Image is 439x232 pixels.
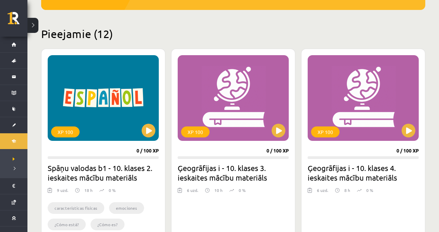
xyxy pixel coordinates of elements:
[8,12,27,29] a: Rīgas 1. Tālmācības vidusskola
[109,187,116,193] p: 0 %
[366,187,373,193] p: 0 %
[344,187,350,193] p: 8 h
[48,163,159,182] h2: Spāņu valodas b1 - 10. klases 2. ieskaites mācību materiāls
[48,202,104,214] li: características físicas
[308,163,419,182] h2: Ģeogrāfijas i - 10. klases 4. ieskaites mācību materiāls
[109,202,144,214] li: emociones
[239,187,246,193] p: 0 %
[51,126,80,137] div: XP 100
[91,219,124,230] li: ¿Cómo es?
[181,126,210,137] div: XP 100
[178,163,289,182] h2: Ģeogrāfijas i - 10. klases 3. ieskaites mācību materiāls
[84,187,93,193] p: 18 h
[214,187,223,193] p: 10 h
[187,187,198,197] div: 6 uzd.
[57,187,68,197] div: 9 uzd.
[48,219,86,230] li: ¿Cómo está?
[311,126,340,137] div: XP 100
[317,187,328,197] div: 6 uzd.
[41,27,425,40] h2: Pieejamie (12)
